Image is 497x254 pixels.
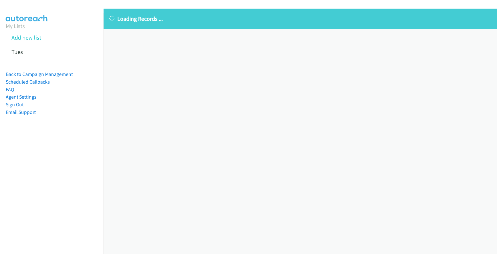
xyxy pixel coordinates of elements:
a: Agent Settings [6,94,36,100]
p: Loading Records ... [109,14,491,23]
a: Add new list [12,34,41,41]
a: Back to Campaign Management [6,71,73,77]
a: FAQ [6,86,14,93]
a: Sign Out [6,101,24,108]
a: Email Support [6,109,36,115]
a: Scheduled Callbacks [6,79,50,85]
a: My Lists [6,22,25,30]
a: Tues [12,48,23,56]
